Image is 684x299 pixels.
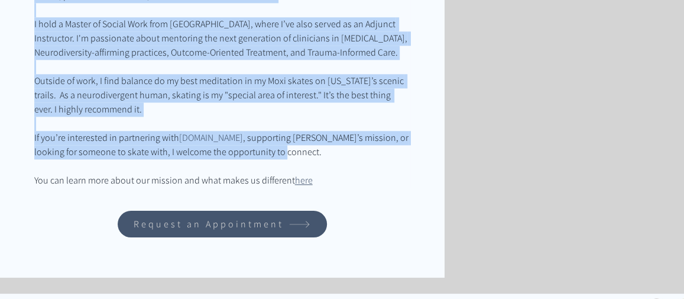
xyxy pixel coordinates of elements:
[134,218,284,230] span: Request an Appointment
[179,131,243,144] a: [DOMAIN_NAME]
[34,18,409,59] span: I hold a Master of Social Work from [GEOGRAPHIC_DATA], where I’ve also served as an Adjunct Instr...
[295,174,313,187] a: here
[34,75,406,115] span: Outside of work, I find balance do my best meditation in my Moxi skates on [US_STATE]’s scenic tr...
[34,174,295,187] span: You can learn more about our mission and what makes us different
[118,211,327,237] a: Request an Appointment
[34,131,179,144] span: If you’re interested in partnering with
